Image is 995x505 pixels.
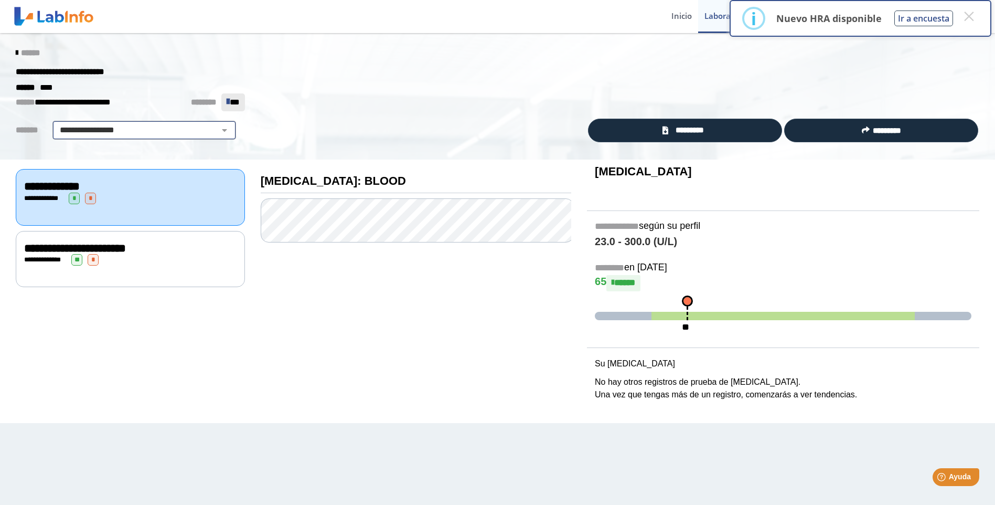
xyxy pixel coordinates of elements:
[261,174,406,187] b: [MEDICAL_DATA]: BLOOD
[595,275,971,291] h4: 65
[595,165,692,178] b: [MEDICAL_DATA]
[894,10,953,26] button: Ir a encuesta
[595,357,971,370] p: Su [MEDICAL_DATA]
[902,464,983,493] iframe: Help widget launcher
[751,9,756,28] div: i
[595,220,971,233] h5: según su perfil
[595,262,971,274] h5: en [DATE]
[959,7,978,26] button: Close this dialog
[595,376,971,401] p: No hay otros registros de prueba de [MEDICAL_DATA]. Una vez que tengas más de un registro, comenz...
[595,236,971,248] h4: 23.0 - 300.0 (U/L)
[776,12,882,25] p: Nuevo HRA disponible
